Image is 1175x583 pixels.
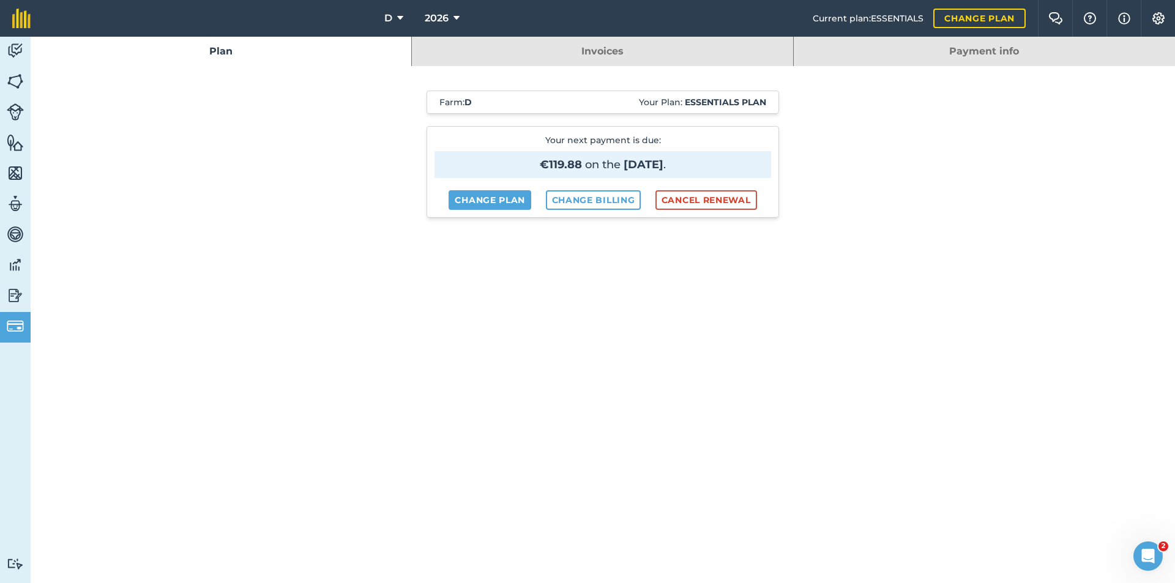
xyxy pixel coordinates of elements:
img: svg+xml;base64,PHN2ZyB4bWxucz0iaHR0cDovL3d3dy53My5vcmcvMjAwMC9zdmciIHdpZHRoPSI1NiIgaGVpZ2h0PSI2MC... [7,133,24,152]
span: Your Plan: [639,96,766,108]
span: 2 [1158,541,1168,551]
img: A cog icon [1151,12,1166,24]
span: D [384,11,392,26]
img: svg+xml;base64,PHN2ZyB4bWxucz0iaHR0cDovL3d3dy53My5vcmcvMjAwMC9zdmciIHdpZHRoPSI1NiIgaGVpZ2h0PSI2MC... [7,72,24,91]
span: on the . [435,151,771,178]
p: Your next payment is due : [435,134,771,178]
a: Invoices [412,37,793,66]
span: Farm : [439,96,472,108]
span: Current plan : ESSENTIALS [813,12,923,25]
img: svg+xml;base64,PD94bWwgdmVyc2lvbj0iMS4wIiBlbmNvZGluZz0idXRmLTgiPz4KPCEtLSBHZW5lcmF0b3I6IEFkb2JlIE... [7,286,24,305]
img: svg+xml;base64,PHN2ZyB4bWxucz0iaHR0cDovL3d3dy53My5vcmcvMjAwMC9zdmciIHdpZHRoPSIxNyIgaGVpZ2h0PSIxNy... [1118,11,1130,26]
img: svg+xml;base64,PD94bWwgdmVyc2lvbj0iMS4wIiBlbmNvZGluZz0idXRmLTgiPz4KPCEtLSBHZW5lcmF0b3I6IEFkb2JlIE... [7,103,24,121]
img: Two speech bubbles overlapping with the left bubble in the forefront [1048,12,1063,24]
img: svg+xml;base64,PD94bWwgdmVyc2lvbj0iMS4wIiBlbmNvZGluZz0idXRmLTgiPz4KPCEtLSBHZW5lcmF0b3I6IEFkb2JlIE... [7,195,24,213]
a: Change billing [546,190,641,210]
a: Change plan [449,190,531,210]
strong: €119.88 [540,158,582,171]
a: Plan [31,37,411,66]
img: A question mark icon [1083,12,1097,24]
img: svg+xml;base64,PD94bWwgdmVyc2lvbj0iMS4wIiBlbmNvZGluZz0idXRmLTgiPz4KPCEtLSBHZW5lcmF0b3I6IEFkb2JlIE... [7,256,24,274]
img: svg+xml;base64,PD94bWwgdmVyc2lvbj0iMS4wIiBlbmNvZGluZz0idXRmLTgiPz4KPCEtLSBHZW5lcmF0b3I6IEFkb2JlIE... [7,42,24,60]
strong: Essentials plan [685,97,766,108]
img: svg+xml;base64,PHN2ZyB4bWxucz0iaHR0cDovL3d3dy53My5vcmcvMjAwMC9zdmciIHdpZHRoPSI1NiIgaGVpZ2h0PSI2MC... [7,164,24,182]
img: svg+xml;base64,PD94bWwgdmVyc2lvbj0iMS4wIiBlbmNvZGluZz0idXRmLTgiPz4KPCEtLSBHZW5lcmF0b3I6IEFkb2JlIE... [7,317,24,335]
iframe: Intercom live chat [1133,541,1163,571]
img: fieldmargin Logo [12,9,31,28]
a: Payment info [794,37,1175,66]
span: 2026 [425,11,449,26]
button: Cancel renewal [655,190,757,210]
img: svg+xml;base64,PD94bWwgdmVyc2lvbj0iMS4wIiBlbmNvZGluZz0idXRmLTgiPz4KPCEtLSBHZW5lcmF0b3I6IEFkb2JlIE... [7,225,24,243]
img: svg+xml;base64,PD94bWwgdmVyc2lvbj0iMS4wIiBlbmNvZGluZz0idXRmLTgiPz4KPCEtLSBHZW5lcmF0b3I6IEFkb2JlIE... [7,558,24,570]
a: Change plan [933,9,1026,28]
strong: D [464,97,472,108]
strong: [DATE] [624,158,663,171]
